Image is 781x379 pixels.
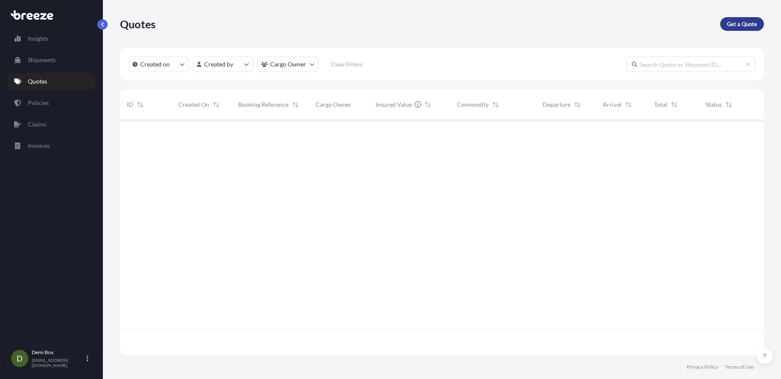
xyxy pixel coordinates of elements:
[720,17,764,31] a: Get a Quote
[28,34,48,43] p: Insights
[457,100,489,109] span: Commodity
[623,99,634,110] button: Sort
[129,57,189,72] button: createdOn Filter options
[140,60,170,69] p: Created on
[7,137,96,154] a: Invoices
[7,94,96,111] a: Policies
[135,99,145,110] button: Sort
[654,100,667,109] span: Total
[204,60,233,69] p: Created by
[490,99,501,110] button: Sort
[669,99,679,110] button: Sort
[7,51,96,69] a: Shipments
[28,99,49,107] p: Policies
[127,100,133,109] span: ID
[32,358,85,368] p: [EMAIL_ADDRESS][DOMAIN_NAME]
[315,100,351,109] span: Cargo Owner
[7,116,96,133] a: Claims
[17,354,23,363] span: D
[28,120,46,129] p: Claims
[603,100,622,109] span: Arrival
[28,56,56,64] p: Shipments
[627,57,755,72] input: Search Quote or Shipment ID...
[724,99,734,110] button: Sort
[706,100,722,109] span: Status
[32,349,85,356] p: Demi Box
[178,100,209,109] span: Created On
[331,60,363,69] p: Clear Filters
[193,57,253,72] button: createdBy Filter options
[543,100,571,109] span: Departure
[238,100,288,109] span: Booking Reference
[423,99,433,110] button: Sort
[270,60,306,69] p: Cargo Owner
[375,100,412,109] span: Insured Value
[725,364,754,370] a: Terms of Use
[572,99,583,110] button: Sort
[7,73,96,90] a: Quotes
[28,77,47,86] p: Quotes
[211,99,221,110] button: Sort
[28,141,50,150] p: Invoices
[257,57,318,72] button: cargoOwner Filter options
[7,30,96,47] a: Insights
[323,57,371,71] button: Clear Filters
[120,17,156,31] p: Quotes
[727,20,757,28] p: Get a Quote
[687,364,718,370] a: Privacy Policy
[290,99,300,110] button: Sort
